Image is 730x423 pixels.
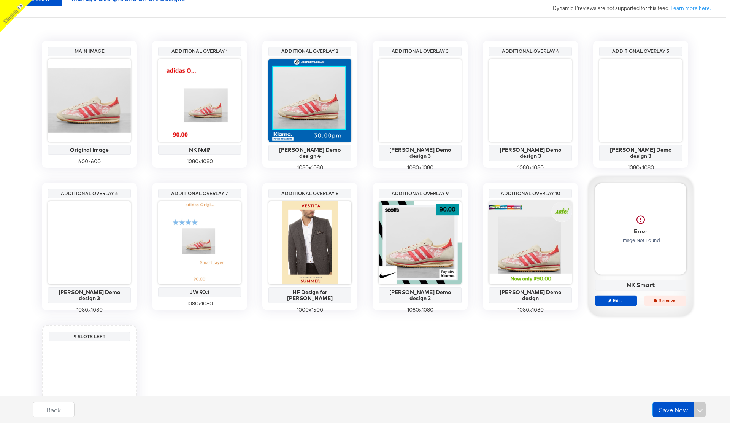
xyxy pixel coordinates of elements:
div: Additional Overlay 10 [491,191,570,197]
div: Additional Overlay 4 [491,48,570,54]
div: 1080 x 1080 [489,164,572,171]
div: [PERSON_NAME] Demo design 3 [381,147,460,159]
div: 1080 x 1080 [158,300,241,307]
div: HF Design for [PERSON_NAME] [270,289,349,301]
div: NK Smart [597,282,684,289]
span: Remove [648,298,683,304]
div: Additional Overlay 2 [270,48,349,54]
div: 1080 x 1080 [599,164,682,171]
div: Main Image [50,48,129,54]
button: Save Now [652,402,694,417]
button: Back [33,402,75,417]
div: 1080 x 1080 [379,164,462,171]
div: 9 Slots Left [51,334,128,340]
div: Additional Overlay 6 [50,191,129,197]
span: Edit [598,298,633,304]
div: JW 90.1 [160,289,239,295]
div: Additional Overlay 7 [160,191,239,197]
a: Learn more here. [671,5,711,11]
div: 1000 x 1500 [268,306,351,313]
div: Additional Overlay 3 [381,48,460,54]
div: 1080 x 1080 [158,158,241,165]
span: Dynamic Previews are not supported for this feed. [553,5,711,12]
div: [PERSON_NAME] Demo design 3 [601,147,680,159]
div: [PERSON_NAME] Demo design [491,289,570,301]
div: 1080 x 1080 [489,306,572,313]
div: [PERSON_NAME] Demo design 2 [381,289,460,301]
div: [PERSON_NAME] Demo design 4 [270,147,349,159]
div: 600 x 600 [48,158,131,165]
div: Additional Overlay 9 [381,191,460,197]
div: 1080 x 1080 [379,306,462,313]
div: Additional Overlay 8 [270,191,349,197]
div: Additional Overlay 1 [160,48,239,54]
div: Additional Overlay 5 [601,48,680,54]
div: 1080 x 1080 [48,306,131,313]
div: [PERSON_NAME] Demo design 3 [491,147,570,159]
div: 1080 x 1080 [268,164,351,171]
div: NK Null? [160,147,239,153]
div: [PERSON_NAME] Demo design 3 [50,289,129,301]
div: Original Image [50,147,129,153]
button: Remove [644,296,686,306]
button: Edit [595,296,637,306]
